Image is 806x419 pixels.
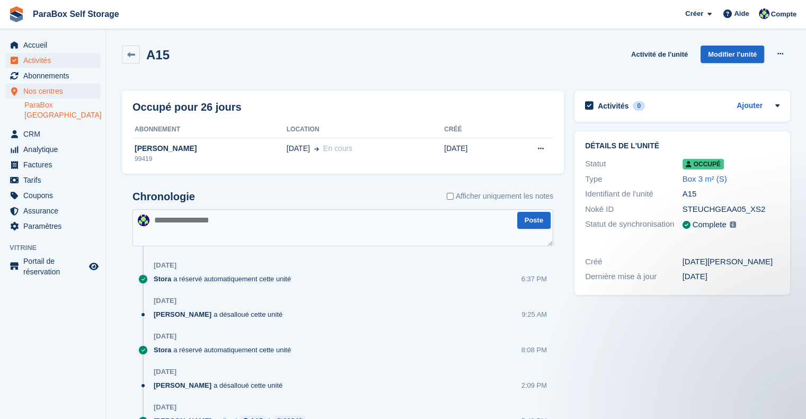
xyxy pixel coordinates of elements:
div: [DATE] [154,297,176,305]
div: [DATE] [154,261,176,270]
span: Coupons [23,188,87,203]
a: menu [5,203,100,218]
div: 0 [633,101,645,111]
a: menu [5,53,100,68]
input: Afficher uniquement les notes [447,191,454,202]
div: Créé [585,256,683,268]
a: menu [5,157,100,172]
span: Vitrine [10,243,105,253]
span: Occupé [683,159,724,170]
span: Nos centres [23,84,87,99]
div: [DATE] [683,271,780,283]
label: Afficher uniquement les notes [447,191,553,202]
span: Compte [771,9,796,20]
div: a réservé automatiquement cette unité [154,345,296,355]
img: stora-icon-8386f47178a22dfd0bd8f6a31ec36ba5ce8667c1dd55bd0f319d3a0aa187defe.svg [8,6,24,22]
span: Tarifs [23,173,87,188]
div: A15 [683,188,780,200]
div: Nokē ID [585,203,683,216]
img: icon-info-grey-7440780725fd019a000dd9b08b2336e03edf1995a4989e88bcd33f0948082b44.svg [730,221,736,228]
span: Abonnements [23,68,87,83]
a: Activité de l'unité [627,46,692,63]
h2: A15 [146,48,170,62]
div: Statut de synchronisation [585,218,683,231]
span: Analytique [23,142,87,157]
span: Créer [685,8,703,19]
a: menu [5,127,100,141]
div: 99419 [132,154,287,164]
div: [DATE][PERSON_NAME] [683,256,780,268]
a: Boutique d'aperçu [87,260,100,273]
a: ParaBox [GEOGRAPHIC_DATA] [24,100,100,120]
span: [PERSON_NAME] [154,380,211,390]
a: ParaBox Self Storage [29,5,123,23]
span: Assurance [23,203,87,218]
h2: Chronologie [132,191,195,203]
span: Factures [23,157,87,172]
h2: Détails de l'unité [585,142,780,150]
a: Ajouter [737,100,763,112]
span: Accueil [23,38,87,52]
a: menu [5,38,100,52]
a: Modifier l'unité [701,46,764,63]
th: Abonnement [132,121,287,138]
div: 9:25 AM [521,309,547,319]
span: [DATE] [287,143,310,154]
span: [PERSON_NAME] [154,309,211,319]
a: menu [5,188,100,203]
a: menu [5,219,100,234]
span: CRM [23,127,87,141]
div: Complete [693,219,727,231]
span: Stora [154,274,171,284]
button: Poste [517,212,551,229]
span: En cours [323,144,352,153]
div: [DATE] [154,403,176,412]
th: Location [287,121,445,138]
img: Tess Bédat [759,8,769,19]
a: menu [5,84,100,99]
a: menu [5,173,100,188]
div: Type [585,173,683,185]
span: Portail de réservation [23,256,87,277]
a: menu [5,68,100,83]
div: [DATE] [154,368,176,376]
h2: Occupé pour 26 jours [132,99,242,115]
div: STEUCHGEAA05_XS2 [683,203,780,216]
div: 2:09 PM [521,380,547,390]
div: a désalloué cette unité [154,380,288,390]
div: [PERSON_NAME] [132,143,287,154]
div: 8:08 PM [521,345,547,355]
span: Stora [154,345,171,355]
div: [DATE] [154,332,176,341]
div: a réservé automatiquement cette unité [154,274,296,284]
a: menu [5,142,100,157]
img: Tess Bédat [138,215,149,226]
th: Créé [444,121,500,138]
div: Dernière mise à jour [585,271,683,283]
div: a désalloué cette unité [154,309,288,319]
span: Paramètres [23,219,87,234]
h2: Activités [598,101,628,111]
span: Aide [734,8,749,19]
a: menu [5,256,100,277]
a: Box 3 m² (S) [683,174,727,183]
div: Identifiant de l'unité [585,188,683,200]
div: Statut [585,158,683,170]
td: [DATE] [444,138,500,170]
div: 6:37 PM [521,274,547,284]
span: Activités [23,53,87,68]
